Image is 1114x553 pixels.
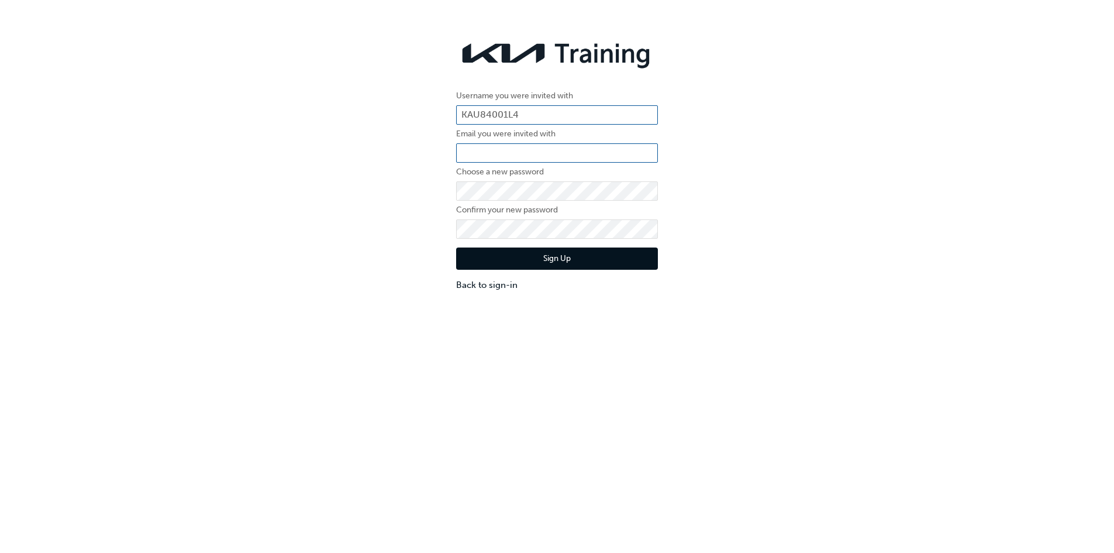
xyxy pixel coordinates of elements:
label: Confirm your new password [456,203,658,217]
a: Back to sign-in [456,279,658,292]
label: Email you were invited with [456,127,658,141]
label: Username you were invited with [456,89,658,103]
input: Username [456,105,658,125]
button: Sign Up [456,248,658,270]
img: kia-training [456,35,658,71]
label: Choose a new password [456,165,658,179]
